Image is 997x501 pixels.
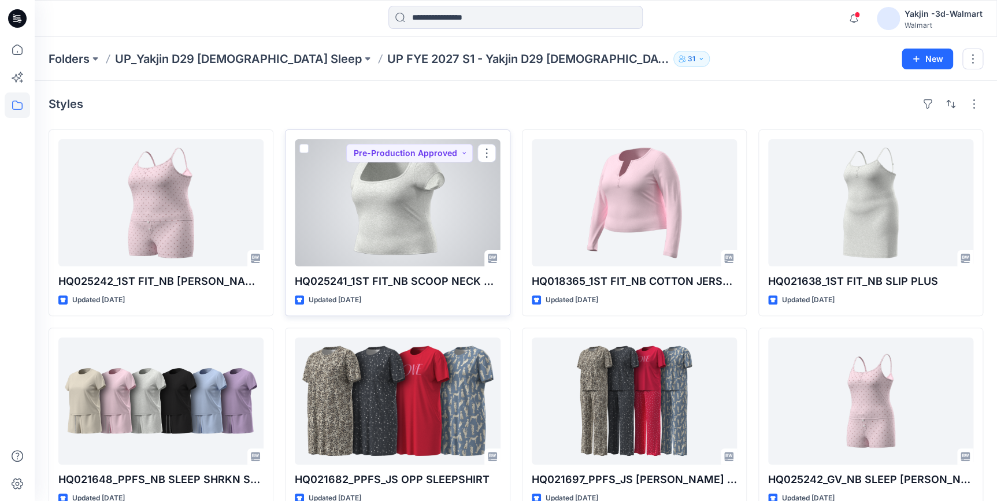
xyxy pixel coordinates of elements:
[532,273,737,290] p: HQ018365_1ST FIT_NB COTTON JERSEY HENLEY TOP PLUS
[58,472,264,488] p: HQ021648_PPFS_NB SLEEP SHRKN SHORT SET
[905,21,983,29] div: Walmart
[768,337,973,465] a: HQ025242_GV_NB SLEEP CAMI BOXER SET
[309,294,361,306] p: Updated [DATE]
[295,273,500,290] p: HQ025241_1ST FIT_NB SCOOP NECK TEE PLUS
[49,97,83,111] h4: Styles
[768,472,973,488] p: HQ025242_GV_NB SLEEP [PERSON_NAME] SET
[72,294,125,306] p: Updated [DATE]
[782,294,835,306] p: Updated [DATE]
[768,273,973,290] p: HQ021638_1ST FIT_NB SLIP PLUS
[546,294,598,306] p: Updated [DATE]
[532,472,737,488] p: HQ021697_PPFS_JS [PERSON_NAME] SET
[115,51,362,67] a: UP_Yakjin D29 [DEMOGRAPHIC_DATA] Sleep
[688,53,695,65] p: 31
[58,139,264,266] a: HQ025242_1ST FIT_NB CAMI BOXER SET PLUS
[673,51,710,67] button: 31
[905,7,983,21] div: Yakjin -3d-Walmart
[295,139,500,266] a: HQ025241_1ST FIT_NB SCOOP NECK TEE PLUS
[49,51,90,67] a: Folders
[532,139,737,266] a: HQ018365_1ST FIT_NB COTTON JERSEY HENLEY TOP PLUS
[387,51,669,67] p: UP FYE 2027 S1 - Yakjin D29 [DEMOGRAPHIC_DATA] Sleepwear
[58,337,264,465] a: HQ021648_PPFS_NB SLEEP SHRKN SHORT SET
[58,273,264,290] p: HQ025242_1ST FIT_NB [PERSON_NAME] SET PLUS
[295,337,500,465] a: HQ021682_PPFS_JS OPP SLEEPSHIRT
[768,139,973,266] a: HQ021638_1ST FIT_NB SLIP PLUS
[877,7,900,30] img: avatar
[295,472,500,488] p: HQ021682_PPFS_JS OPP SLEEPSHIRT
[532,337,737,465] a: HQ021697_PPFS_JS OPP PJ SET
[902,49,953,69] button: New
